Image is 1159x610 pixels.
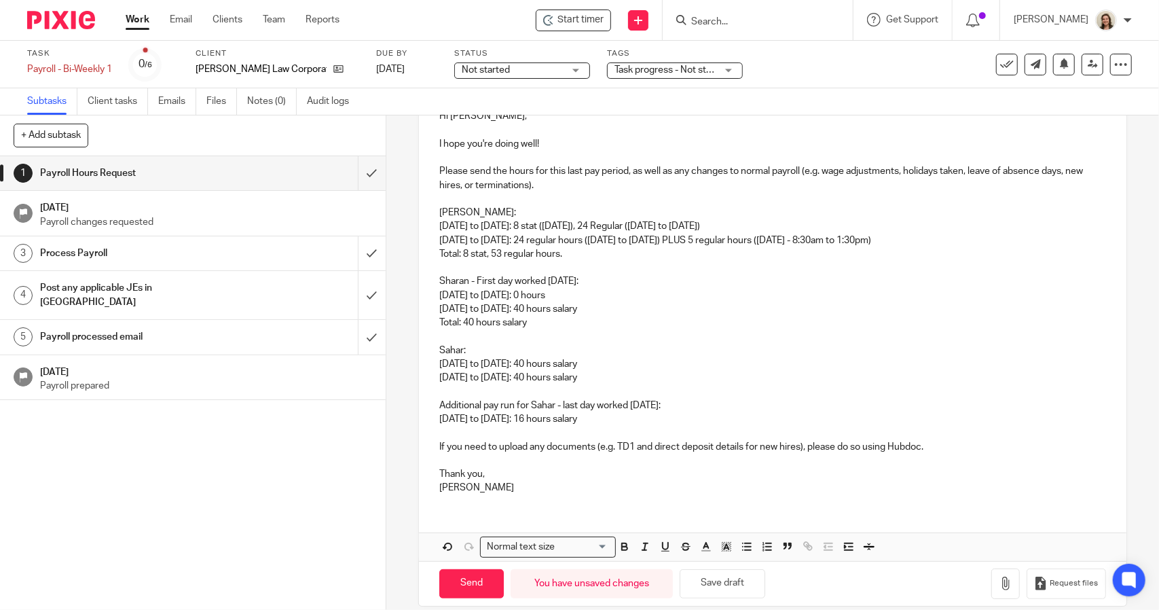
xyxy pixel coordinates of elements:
[886,15,938,24] span: Get Support
[614,65,743,75] span: Task progress - Not started + 1
[213,13,242,26] a: Clients
[376,65,405,74] span: [DATE]
[483,540,557,554] span: Normal text size
[306,13,339,26] a: Reports
[263,13,285,26] a: Team
[439,481,1105,495] p: [PERSON_NAME]
[170,13,192,26] a: Email
[40,379,372,393] p: Payroll prepared
[1050,578,1099,589] span: Request files
[14,244,33,263] div: 3
[439,467,1105,481] p: Thank you,
[376,48,437,59] label: Due by
[14,124,88,147] button: + Add subtask
[40,327,243,347] h1: Payroll processed email
[439,219,1105,233] p: [DATE] to [DATE]: 8 stat ([DATE]), 24 Regular ([DATE] to [DATE])
[439,302,1105,316] p: [DATE] to [DATE]: 40 hours salary
[126,13,149,26] a: Work
[480,537,616,558] div: Search for option
[439,440,1105,454] p: If you need to upload any documents (e.g. TD1 and direct deposit details for new hires), please d...
[145,61,152,69] small: /6
[462,65,510,75] span: Not started
[158,88,196,115] a: Emails
[680,569,765,598] button: Save draft
[439,316,1105,329] p: Total: 40 hours salary
[439,412,1105,426] p: [DATE] to [DATE]: 16 hours salary
[559,540,608,554] input: Search for option
[439,399,1105,412] p: Additional pay run for Sahar - last day worked [DATE]:
[40,243,243,264] h1: Process Payroll
[439,371,1105,384] p: [DATE] to [DATE]: 40 hours salary
[40,362,372,379] h1: [DATE]
[439,357,1105,371] p: [DATE] to [DATE]: 40 hours salary
[196,48,359,59] label: Client
[27,88,77,115] a: Subtasks
[690,16,812,29] input: Search
[247,88,297,115] a: Notes (0)
[1014,13,1088,26] p: [PERSON_NAME]
[40,198,372,215] h1: [DATE]
[40,163,243,183] h1: Payroll Hours Request
[27,62,112,76] div: Payroll - Bi-Weekly 1
[439,247,1105,261] p: Total: 8 stat, 53 regular hours.
[14,164,33,183] div: 1
[1095,10,1117,31] img: Morgan.JPG
[536,10,611,31] div: Joshua Krueger Law Corporation - Payroll - Bi-Weekly 1
[439,569,504,598] input: Send
[1027,569,1105,599] button: Request files
[439,164,1105,192] p: Please send the hours for this last pay period, as well as any changes to normal payroll (e.g. wa...
[439,274,1105,288] p: Sharan - First day worked [DATE]:
[511,569,673,598] div: You have unsaved changes
[88,88,148,115] a: Client tasks
[454,48,590,59] label: Status
[439,234,1105,247] p: [DATE] to [DATE]: 24 regular hours ([DATE] to [DATE]) PLUS 5 regular hours ([DATE] - 8:30am to 1:...
[206,88,237,115] a: Files
[307,88,359,115] a: Audit logs
[40,215,372,229] p: Payroll changes requested
[139,56,152,72] div: 0
[196,62,327,76] p: [PERSON_NAME] Law Corporation
[14,327,33,346] div: 5
[439,344,1105,357] p: Sahar:
[439,206,1105,219] p: [PERSON_NAME]:
[27,48,112,59] label: Task
[439,109,1105,123] p: Hi [PERSON_NAME],
[27,11,95,29] img: Pixie
[439,289,1105,302] p: [DATE] to [DATE]: 0 hours
[557,13,604,27] span: Start timer
[607,48,743,59] label: Tags
[14,286,33,305] div: 4
[439,137,1105,151] p: I hope you're doing well!
[40,278,243,312] h1: Post any applicable JEs in [GEOGRAPHIC_DATA]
